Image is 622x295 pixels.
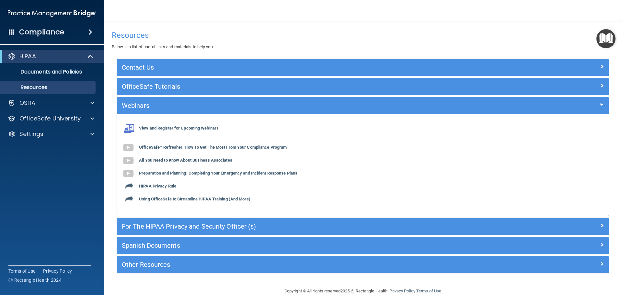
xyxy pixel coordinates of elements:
[139,158,232,163] b: All You Need to Know About Business Associates
[8,130,94,138] a: Settings
[112,31,614,40] h4: Resources
[19,52,36,60] p: HIPAA
[125,182,133,190] img: icon-export.b9366987.png
[122,261,481,268] h5: Other Resources
[122,62,604,73] a: Contact Us
[4,69,93,75] p: Documents and Policies
[122,221,604,232] a: For The HIPAA Privacy and Security Officer (s)
[122,167,135,180] img: gray_youtube_icon.38fcd6cc.png
[596,29,616,48] button: Open Resource Center
[122,259,604,270] a: Other Resources
[139,126,219,131] b: View and Register for Upcoming Webinars
[8,268,35,274] a: Terms of Use
[122,242,481,249] h5: Spanish Documents
[122,240,604,251] a: Spanish Documents
[416,289,441,293] a: Terms of Use
[122,223,481,230] h5: For The HIPAA Privacy and Security Officer (s)
[19,115,81,122] p: OfficeSafe University
[122,83,481,90] h5: OfficeSafe Tutorials
[19,130,43,138] p: Settings
[8,99,94,107] a: OSHA
[139,145,287,150] b: OfficeSafe™ Refresher: How To Get The Most From Your Compliance Program
[4,84,93,91] p: Resources
[122,184,176,189] a: HIPAA Privacy Rule
[8,52,94,60] a: HIPAA
[122,102,481,109] h5: Webinars
[8,115,94,122] a: OfficeSafe University
[43,268,72,274] a: Privacy Policy
[122,197,250,202] a: Using OfficeSafe to Streamline HIPAA Training (And More)
[139,184,176,189] b: HIPAA Privacy Rule
[122,81,604,92] a: OfficeSafe Tutorials
[19,99,36,107] p: OSHA
[122,64,481,71] h5: Contact Us
[389,289,415,293] a: Privacy Policy
[112,44,214,49] span: Below is a list of useful links and materials to help you.
[122,141,135,154] img: gray_youtube_icon.38fcd6cc.png
[122,124,135,133] img: webinarIcon.c7ebbf15.png
[122,154,135,167] img: gray_youtube_icon.38fcd6cc.png
[19,28,64,37] h4: Compliance
[139,171,297,176] b: Preparation and Planning: Completing Your Emergency and Incident Response Plans
[122,100,604,111] a: Webinars
[8,277,62,283] span: Ⓒ Rectangle Health 2024
[139,197,250,202] b: Using OfficeSafe to Streamline HIPAA Training (And More)
[125,195,133,203] img: icon-export.b9366987.png
[8,7,96,20] img: PMB logo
